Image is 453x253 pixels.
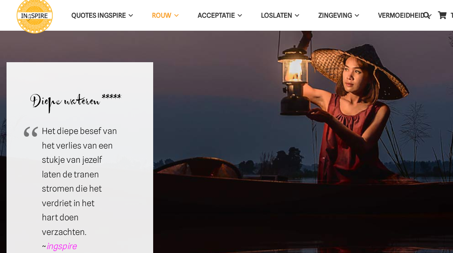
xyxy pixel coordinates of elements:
span: Loslaten Menu [292,6,299,25]
span: QUOTES INGSPIRE [71,12,126,19]
span: Zingeving [318,12,352,19]
span: Acceptatie [198,12,235,19]
a: ROUWROUW Menu [142,6,188,25]
a: Zoeken [419,6,434,25]
span: ROUW [152,12,171,19]
a: VERMOEIDHEIDVERMOEIDHEID Menu [369,6,441,25]
span: Acceptatie Menu [235,6,242,25]
a: ZingevingZingeving Menu [309,6,369,25]
span: Zingeving Menu [352,6,359,25]
span: VERMOEIDHEID [378,12,425,19]
span: ROUW Menu [171,6,178,25]
a: LoslatenLoslaten Menu [251,6,309,25]
a: AcceptatieAcceptatie Menu [188,6,251,25]
span: Loslaten [261,12,292,19]
a: QUOTES INGSPIREQUOTES INGSPIRE Menu [62,6,142,25]
span: QUOTES INGSPIRE Menu [126,6,133,25]
em: ingspire [46,241,76,251]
